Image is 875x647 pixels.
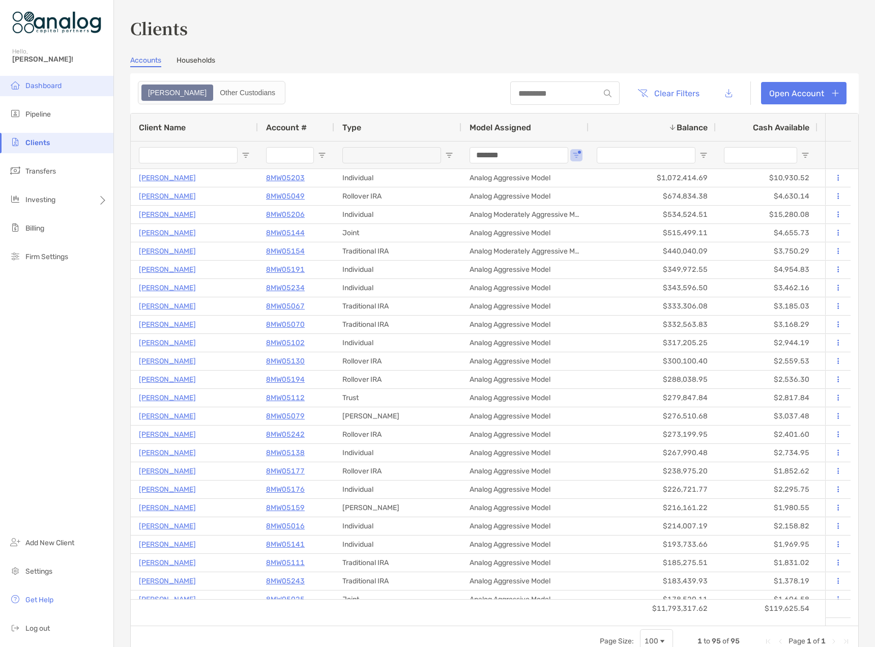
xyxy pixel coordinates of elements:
a: [PERSON_NAME] [139,318,196,331]
div: $1,831.02 [716,554,818,572]
div: $119,625.54 [716,600,818,617]
div: 100 [645,637,658,645]
span: 95 [731,637,740,645]
div: $440,040.09 [589,242,716,260]
div: Analog Aggressive Model [461,554,589,572]
a: [PERSON_NAME] [139,282,196,294]
p: 8MW05234 [266,282,305,294]
div: $1,072,414.69 [589,169,716,187]
div: Individual [334,261,461,278]
div: $3,168.29 [716,316,818,333]
a: 8MW05159 [266,501,305,514]
div: Rollover IRA [334,462,461,480]
a: [PERSON_NAME] [139,556,196,569]
div: Individual [334,444,461,462]
div: $279,847.84 [589,389,716,407]
p: 8MW05194 [266,373,305,386]
p: 8MW05206 [266,208,305,221]
div: [PERSON_NAME] [334,499,461,517]
a: 8MW05111 [266,556,305,569]
img: dashboard icon [9,79,21,91]
div: Analog Aggressive Model [461,169,589,187]
div: $183,439.93 [589,572,716,590]
div: $273,199.95 [589,426,716,443]
p: [PERSON_NAME] [139,483,196,496]
p: [PERSON_NAME] [139,190,196,203]
p: [PERSON_NAME] [139,227,196,239]
span: Investing [25,195,55,204]
a: 8MW05242 [266,428,305,441]
div: Individual [334,169,461,187]
span: of [722,637,729,645]
p: 8MW05016 [266,520,305,532]
span: Transfers [25,167,56,176]
button: Open Filter Menu [318,151,326,159]
div: Rollover IRA [334,352,461,370]
a: 8MW05025 [266,593,305,606]
div: $2,559.53 [716,352,818,370]
div: $2,295.75 [716,481,818,498]
p: 8MW05243 [266,575,305,587]
button: Open Filter Menu [801,151,809,159]
p: 8MW05070 [266,318,305,331]
div: $238,975.20 [589,462,716,480]
a: 8MW05177 [266,465,305,477]
a: [PERSON_NAME] [139,355,196,368]
span: [PERSON_NAME]! [12,55,107,64]
div: Individual [334,481,461,498]
span: Add New Client [25,539,74,547]
div: Analog Aggressive Model [461,536,589,553]
span: Dashboard [25,81,62,90]
button: Open Filter Menu [242,151,250,159]
p: [PERSON_NAME] [139,300,196,313]
a: 8MW05112 [266,391,305,404]
div: Analog Aggressive Model [461,481,589,498]
input: Model Assigned Filter Input [470,147,568,163]
div: $4,630.14 [716,187,818,205]
input: Cash Available Filter Input [724,147,797,163]
p: [PERSON_NAME] [139,428,196,441]
div: $317,205.25 [589,334,716,352]
div: Analog Aggressive Model [461,316,589,333]
a: 8MW05067 [266,300,305,313]
div: $3,185.03 [716,297,818,315]
span: 1 [821,637,826,645]
div: Analog Aggressive Model [461,187,589,205]
a: [PERSON_NAME] [139,538,196,551]
div: $333,306.08 [589,297,716,315]
img: Zoe Logo [12,4,101,41]
div: $2,401.60 [716,426,818,443]
div: Trust [334,389,461,407]
div: $3,462.16 [716,279,818,297]
button: Open Filter Menu [572,151,580,159]
div: $2,944.19 [716,334,818,352]
div: $300,100.40 [589,352,716,370]
div: Traditional IRA [334,297,461,315]
div: Individual [334,517,461,535]
span: 1 [697,637,702,645]
p: [PERSON_NAME] [139,245,196,258]
img: logout icon [9,622,21,634]
span: Firm Settings [25,252,68,261]
div: $1,969.95 [716,536,818,553]
a: 8MW05154 [266,245,305,258]
div: Analog Aggressive Model [461,462,589,480]
div: Zoe [142,86,212,100]
div: $226,721.77 [589,481,716,498]
a: [PERSON_NAME] [139,520,196,532]
span: Get Help [25,596,53,604]
div: $193,733.66 [589,536,716,553]
a: [PERSON_NAME] [139,575,196,587]
button: Open Filter Menu [699,151,708,159]
div: Joint [334,224,461,242]
p: [PERSON_NAME] [139,446,196,459]
div: segmented control [138,81,285,104]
